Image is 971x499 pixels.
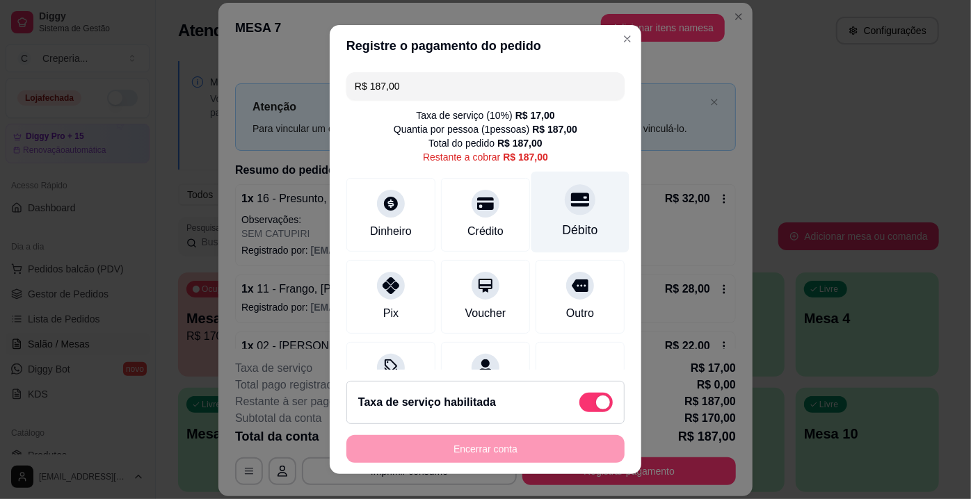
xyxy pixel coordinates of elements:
[358,394,496,411] h2: Taxa de serviço habilitada
[532,122,577,136] div: R$ 187,00
[423,150,548,164] div: Restante a cobrar
[370,223,412,240] div: Dinheiro
[515,108,555,122] div: R$ 17,00
[465,305,506,322] div: Voucher
[355,72,616,100] input: Ex.: hambúrguer de cordeiro
[416,108,554,122] div: Taxa de serviço ( 10 %)
[330,25,641,67] header: Registre o pagamento do pedido
[503,150,548,164] div: R$ 187,00
[394,122,577,136] div: Quantia por pessoa ( 1 pessoas)
[428,136,543,150] div: Total do pedido
[616,28,639,50] button: Close
[383,305,399,322] div: Pix
[497,136,543,150] div: R$ 187,00
[467,223,504,240] div: Crédito
[563,221,598,239] div: Débito
[566,305,594,322] div: Outro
